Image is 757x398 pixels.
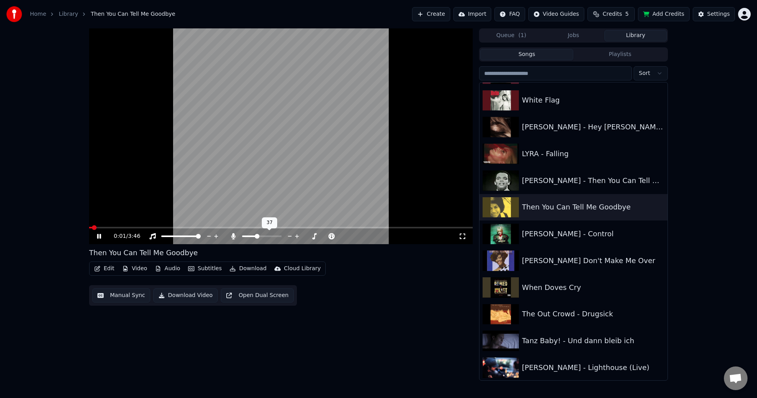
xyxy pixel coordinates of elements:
div: Tanz Baby! - Und dann bleib ich [522,335,664,346]
div: [PERSON_NAME] - Lighthouse (Live) [522,362,664,373]
button: Settings [693,7,735,21]
div: Settings [707,10,730,18]
div: LYRA - Falling [522,148,664,159]
span: Then You Can Tell Me Goodbye [91,10,175,18]
button: Download Video [153,288,218,303]
div: The Out Crowd - Drugsick [522,308,664,320]
nav: breadcrumb [30,10,175,18]
img: youka [6,6,22,22]
button: Video Guides [528,7,584,21]
div: When Doves Cry [522,282,664,293]
button: Edit [91,263,117,274]
button: Library [604,30,667,41]
div: Open de chat [724,366,748,390]
span: ( 1 ) [518,32,526,39]
div: White Flag [522,95,664,106]
span: 0:01 [114,232,126,240]
button: FAQ [494,7,525,21]
button: Add Credits [638,7,690,21]
div: [PERSON_NAME] - Hey [PERSON_NAME] (Official Audio) [522,121,664,133]
div: [PERSON_NAME] - Then You Can Tell Me Goodbye 1964 [522,175,664,186]
button: Create [412,7,450,21]
span: 3:46 [128,232,140,240]
span: Credits [602,10,622,18]
button: Open Dual Screen [221,288,294,303]
button: Import [453,7,491,21]
div: Cloud Library [284,265,321,273]
button: Audio [152,263,183,274]
button: Subtitles [185,263,225,274]
span: 5 [625,10,629,18]
button: Download [226,263,270,274]
a: Home [30,10,46,18]
button: Queue [480,30,543,41]
div: [PERSON_NAME] - Control [522,228,664,239]
div: [PERSON_NAME] Don't Make Me Over [522,255,664,266]
div: Then You Can Tell Me Goodbye [89,247,198,258]
div: Then You Can Tell Me Goodbye [522,202,664,213]
button: Playlists [573,49,667,60]
button: Manual Sync [92,288,150,303]
div: 37 [262,217,277,228]
a: Library [59,10,78,18]
button: Jobs [543,30,605,41]
span: Sort [639,69,650,77]
button: Songs [480,49,574,60]
div: / [114,232,133,240]
button: Credits5 [587,7,635,21]
button: Video [119,263,150,274]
